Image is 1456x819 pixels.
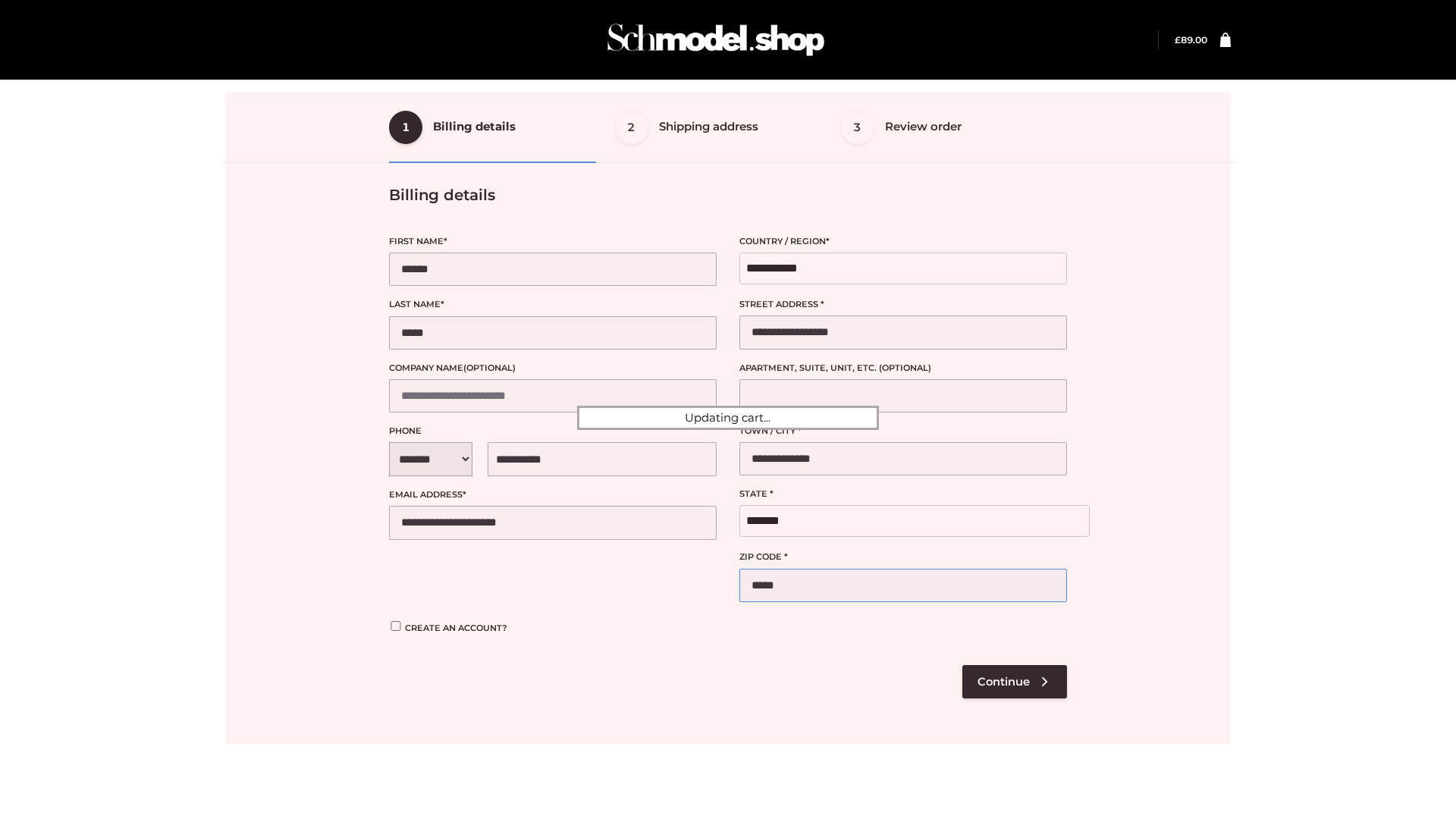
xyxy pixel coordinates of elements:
div: Updating cart... [577,406,879,430]
a: £89.00 [1175,34,1207,45]
img: Schmodel Admin 964 [602,10,830,70]
bdi: 89.00 [1175,34,1207,45]
span: £ [1175,34,1181,45]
